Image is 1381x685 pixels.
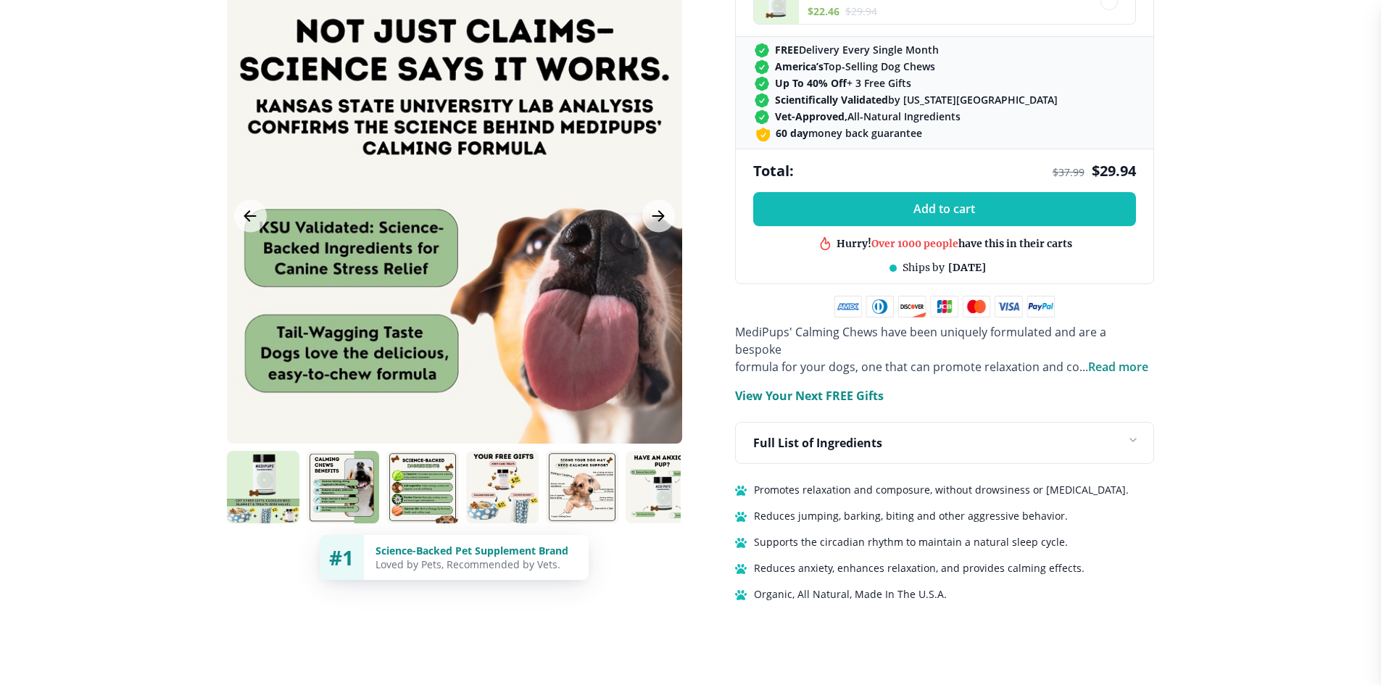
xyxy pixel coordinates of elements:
span: $ 37.99 [1053,165,1085,179]
span: Delivery Every Single Month [775,43,939,57]
div: Science-Backed Pet Supplement Brand [376,544,577,557]
img: Calming Chews | Natural Dog Supplements [466,451,539,523]
span: Ships by [903,261,945,274]
span: Supports the circadian rhythm to maintain a natural sleep cycle. [754,534,1068,551]
p: Full List of Ingredients [753,434,882,452]
span: Organic, All Natural, Made In The U.S.A. [754,586,947,603]
div: Hurry! have this in their carts [837,235,1072,249]
span: Total: [753,161,794,180]
span: money back guarantee [776,126,922,140]
strong: 60 day [776,126,808,140]
img: Calming Chews | Natural Dog Supplements [386,451,459,523]
strong: FREE [775,43,799,57]
span: All-Natural Ingredients [775,109,961,123]
span: Add to cart [913,202,975,216]
div: Loved by Pets, Recommended by Vets. [376,557,577,571]
button: Previous Image [234,200,267,233]
strong: America’s [775,59,824,73]
button: Add to cart [753,192,1136,226]
span: Over 1000 people [871,235,958,248]
span: [DATE] [948,261,986,274]
span: MediPups' Calming Chews have been uniquely formulated and are a bespoke [735,324,1106,357]
span: Top-Selling Dog Chews [775,59,935,73]
span: Promotes relaxation and composure, without drowsiness or [MEDICAL_DATA]. [754,481,1129,499]
span: $ 22.46 [808,4,839,18]
img: Calming Chews | Natural Dog Supplements [546,451,618,523]
span: Reduces jumping, barking, biting and other aggressive behavior. [754,507,1068,525]
img: Calming Chews | Natural Dog Supplements [227,451,299,523]
span: $ 29.94 [1092,161,1136,180]
span: + 3 Free Gifts [775,76,911,90]
img: payment methods [834,296,1055,317]
span: $ 29.94 [845,4,877,18]
strong: Scientifically Validated [775,93,888,107]
img: Calming Chews | Natural Dog Supplements [626,451,698,523]
span: ... [1079,359,1148,375]
img: Calming Chews | Natural Dog Supplements [307,451,379,523]
button: Next Image [642,200,675,233]
span: formula for your dogs, one that can promote relaxation and co [735,359,1079,375]
span: by [US_STATE][GEOGRAPHIC_DATA] [775,93,1058,107]
span: Read more [1088,359,1148,375]
span: Reduces anxiety, enhances relaxation, and provides calming effects. [754,560,1085,577]
strong: Vet-Approved, [775,109,847,123]
span: #1 [329,544,354,571]
p: View Your Next FREE Gifts [735,387,884,404]
strong: Up To 40% Off [775,76,847,90]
